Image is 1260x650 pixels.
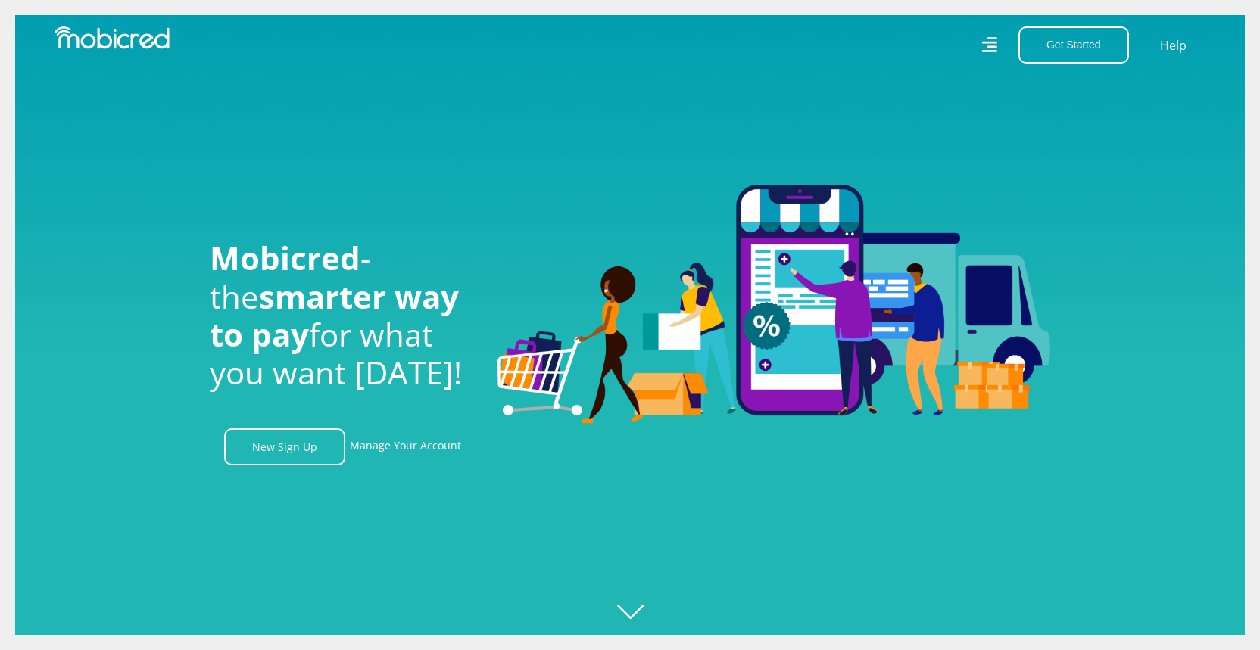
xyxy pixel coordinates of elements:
img: Mobicred [55,26,170,49]
a: Help [1159,36,1187,55]
span: Mobicred [210,236,360,279]
a: New Sign Up [224,428,345,465]
span: smarter way to pay [210,275,459,356]
h1: - the for what you want [DATE]! [210,239,475,392]
img: Welcome to Mobicred [497,185,1050,424]
a: Manage Your Account [350,428,461,465]
button: Get Started [1018,26,1129,64]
